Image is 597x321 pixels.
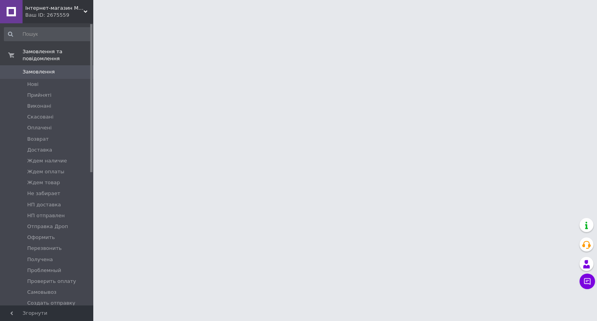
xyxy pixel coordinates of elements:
[27,234,55,241] span: Оформить
[27,113,54,120] span: Скасовані
[27,201,61,208] span: НП доставка
[27,168,65,175] span: Ждем оплаты
[23,48,93,62] span: Замовлення та повідомлення
[4,27,92,41] input: Пошук
[27,147,52,154] span: Доставка
[27,124,52,131] span: Оплачені
[27,223,68,230] span: Отправка Дроп
[25,12,93,19] div: Ваш ID: 2675559
[27,92,51,99] span: Прийняті
[27,179,60,186] span: Ждем товар
[27,289,56,296] span: Самовывоз
[27,267,61,274] span: Проблемный
[25,5,84,12] span: Інтернет-магазин Megusta
[27,103,51,110] span: Виконані
[27,278,76,285] span: Проверить оплату
[27,136,49,143] span: Возврат
[27,245,62,252] span: Перезвонить
[27,212,65,219] span: НП отправлен
[27,300,75,307] span: Создать отправку
[580,274,595,289] button: Чат з покупцем
[27,81,38,88] span: Нові
[27,256,53,263] span: Получена
[23,68,55,75] span: Замовлення
[27,157,67,164] span: Ждем наличие
[27,190,60,197] span: Не забирает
